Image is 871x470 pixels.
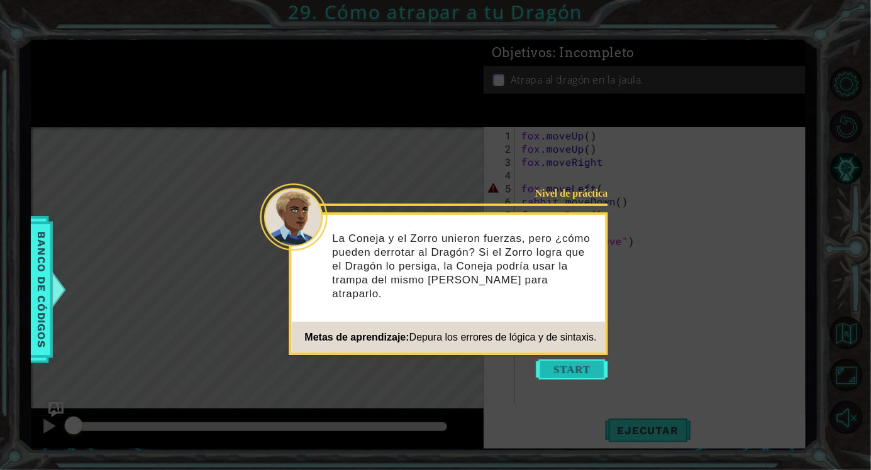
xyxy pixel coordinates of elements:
button: Start [536,359,608,380]
span: Metas de aprendizaje: [305,331,409,342]
p: La Coneja y el Zorro unieron fuerzas, pero ¿cómo pueden derrotar al Dragón? Si el Zorro logra que... [333,231,597,300]
span: Depura los errores de lógica y de sintaxis. [409,331,597,342]
div: Nivel de práctica [528,187,608,200]
span: Banco de códigos [31,224,52,354]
